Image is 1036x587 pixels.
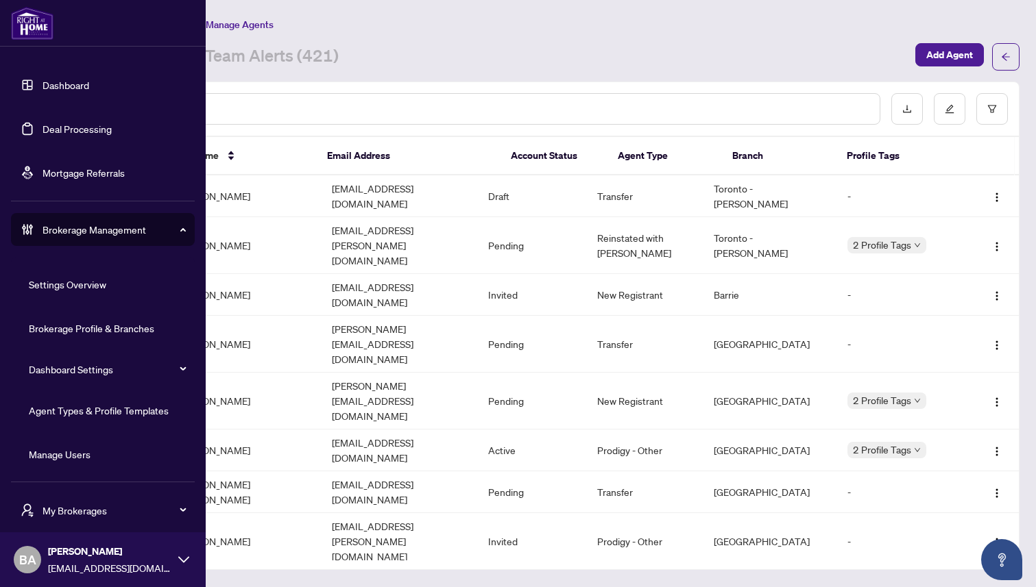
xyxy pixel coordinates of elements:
td: - [836,274,969,316]
td: New Registrant [586,373,703,429]
td: [PERSON_NAME] [PERSON_NAME] [165,471,321,513]
td: Draft [477,175,586,217]
td: [PERSON_NAME] [165,175,321,217]
button: Add Agent [915,43,984,66]
button: Open asap [981,539,1022,580]
span: user-switch [21,503,34,517]
a: Deal Processing [43,123,112,135]
td: - [836,175,969,217]
img: Logo [991,290,1002,301]
button: filter [976,93,1008,125]
span: arrow-left [1001,52,1011,62]
td: [PERSON_NAME] [165,429,321,471]
img: Logo [991,340,1002,351]
span: [EMAIL_ADDRESS][DOMAIN_NAME] [48,560,171,575]
a: Dashboard Settings [29,363,113,375]
td: [PERSON_NAME] [165,513,321,570]
span: download [902,104,912,114]
td: Prodigy - Other [586,429,703,471]
td: [GEOGRAPHIC_DATA] [703,513,836,570]
td: Pending [477,217,586,274]
td: Prodigy - Other [586,513,703,570]
img: Logo [991,397,1002,408]
td: [EMAIL_ADDRESS][PERSON_NAME][DOMAIN_NAME] [321,217,477,274]
td: [PERSON_NAME] [165,373,321,429]
td: [GEOGRAPHIC_DATA] [703,316,836,373]
td: Pending [477,373,586,429]
td: Invited [477,274,586,316]
a: Mortgage Referrals [43,166,125,179]
td: Barrie [703,274,836,316]
span: 2 Profile Tags [853,442,911,458]
a: Brokerage Profile & Branches [29,322,154,334]
img: Logo [991,241,1002,252]
span: 2 Profile Tags [853,237,911,253]
button: Logo [986,333,1008,355]
td: - [836,513,969,570]
img: Logo [991,446,1002,457]
td: Transfer [586,471,703,513]
button: Logo [986,390,1008,412]
td: [EMAIL_ADDRESS][DOMAIN_NAME] [321,175,477,217]
td: - [836,471,969,513]
th: Full Name [164,137,317,175]
span: [PERSON_NAME] [48,544,171,559]
td: Invited [477,513,586,570]
span: edit [945,104,954,114]
th: Email Address [316,137,500,175]
span: down [914,242,921,249]
span: BA [19,550,36,569]
td: - [836,316,969,373]
a: Manage Users [29,448,91,460]
img: Logo [991,537,1002,548]
td: Reinstated with [PERSON_NAME] [586,217,703,274]
span: Brokerage Management [43,222,185,237]
a: Team Alerts (421) [205,45,339,69]
button: Logo [986,439,1008,461]
td: [EMAIL_ADDRESS][DOMAIN_NAME] [321,274,477,316]
span: filter [987,104,997,114]
td: [PERSON_NAME] [165,217,321,274]
th: Agent Type [607,137,721,175]
img: Logo [991,192,1002,203]
span: Manage Agents [206,18,274,31]
td: Active [477,429,586,471]
td: [PERSON_NAME][EMAIL_ADDRESS][DOMAIN_NAME] [321,373,477,429]
button: Logo [986,530,1008,552]
th: Profile Tags [836,137,965,175]
span: down [914,447,921,453]
td: [PERSON_NAME] [165,316,321,373]
a: Settings Overview [29,278,106,290]
th: Branch [721,137,836,175]
td: Transfer [586,316,703,373]
button: Logo [986,284,1008,305]
img: Logo [991,488,1002,499]
td: Toronto - [PERSON_NAME] [703,175,836,217]
a: Dashboard [43,79,89,91]
span: down [914,397,921,404]
td: Transfer [586,175,703,217]
button: Logo [986,234,1008,256]
img: logo [11,7,53,40]
td: [EMAIL_ADDRESS][DOMAIN_NAME] [321,429,477,471]
th: Account Status [500,137,607,175]
td: Pending [477,471,586,513]
a: Agent Types & Profile Templates [29,404,169,416]
button: Logo [986,185,1008,207]
button: Logo [986,481,1008,503]
td: [GEOGRAPHIC_DATA] [703,471,836,513]
td: [EMAIL_ADDRESS][PERSON_NAME][DOMAIN_NAME] [321,513,477,570]
td: [PERSON_NAME][EMAIL_ADDRESS][DOMAIN_NAME] [321,316,477,373]
td: [PERSON_NAME] [165,274,321,316]
td: Pending [477,316,586,373]
span: 2 Profile Tags [853,392,911,408]
td: New Registrant [586,274,703,316]
td: [GEOGRAPHIC_DATA] [703,373,836,429]
button: download [891,93,923,125]
td: Toronto - [PERSON_NAME] [703,217,836,274]
span: My Brokerages [43,503,185,518]
button: edit [934,93,965,125]
td: [EMAIL_ADDRESS][DOMAIN_NAME] [321,471,477,513]
span: Add Agent [926,44,973,66]
td: [GEOGRAPHIC_DATA] [703,429,836,471]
